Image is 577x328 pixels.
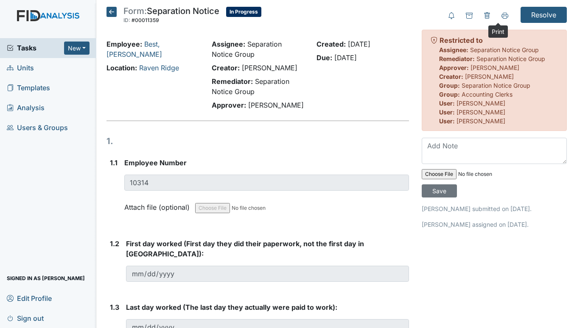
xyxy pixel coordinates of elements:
[212,77,253,86] strong: Remediator:
[439,64,469,71] strong: Approver:
[457,108,505,116] span: [PERSON_NAME]
[110,239,119,249] label: 1.2
[123,7,219,25] div: Separation Notice
[126,303,337,311] span: Last day worked (The last day they actually were paid to work):
[439,46,468,53] strong: Assignee:
[422,204,567,213] p: [PERSON_NAME] submitted on [DATE].
[439,55,475,62] strong: Remediator:
[7,101,45,114] span: Analysis
[317,40,346,48] strong: Created:
[462,82,530,89] span: Separation Notice Group
[123,17,130,23] span: ID:
[110,302,119,312] label: 1.3
[124,158,187,167] span: Employee Number
[7,292,52,305] span: Edit Profile
[439,100,455,107] strong: User:
[457,117,505,125] span: [PERSON_NAME]
[7,272,85,285] span: Signed in as [PERSON_NAME]
[106,40,142,48] strong: Employee:
[476,55,545,62] span: Separation Notice Group
[7,121,68,134] span: Users & Groups
[457,100,505,107] span: [PERSON_NAME]
[212,101,246,109] strong: Approver:
[7,311,44,325] span: Sign out
[462,91,513,98] span: Accounting Clerks
[64,42,90,55] button: New
[139,64,179,72] a: Raven Ridge
[439,82,460,89] strong: Group:
[317,53,332,62] strong: Due:
[334,53,357,62] span: [DATE]
[106,135,409,147] h1: 1.
[212,40,245,48] strong: Assignee:
[242,64,297,72] span: [PERSON_NAME]
[126,239,364,258] span: First day worked (First day they did their paperwork, not the first day in [GEOGRAPHIC_DATA]):
[439,108,455,116] strong: User:
[106,64,137,72] strong: Location:
[488,25,508,38] div: Print
[7,61,34,75] span: Units
[439,91,460,98] strong: Group:
[521,7,567,23] input: Resolve
[422,220,567,229] p: [PERSON_NAME] assigned on [DATE].
[7,81,50,95] span: Templates
[226,7,261,17] span: In Progress
[440,36,483,44] strong: Restricted to
[110,158,118,168] label: 1.1
[212,64,240,72] strong: Creator:
[471,64,519,71] span: [PERSON_NAME]
[465,73,514,80] span: [PERSON_NAME]
[123,6,147,16] span: Form:
[132,17,159,23] span: #00011359
[248,101,304,109] span: [PERSON_NAME]
[124,197,193,212] label: Attach file (optional)
[439,73,463,80] strong: Creator:
[7,43,64,53] a: Tasks
[439,117,455,125] strong: User:
[422,184,457,197] input: Save
[470,46,539,53] span: Separation Notice Group
[348,40,370,48] span: [DATE]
